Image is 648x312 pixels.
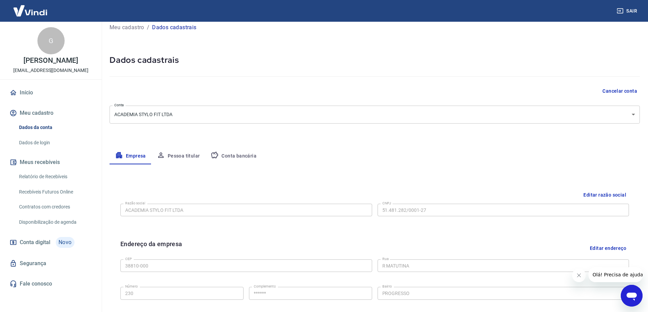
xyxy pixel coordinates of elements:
img: Vindi [8,0,52,21]
iframe: Botão para abrir a janela de mensagens [621,285,643,307]
a: Recebíveis Futuros Online [16,185,94,199]
p: [EMAIL_ADDRESS][DOMAIN_NAME] [13,67,88,74]
a: Fale conosco [8,276,94,291]
label: Complemento [254,284,276,289]
button: Editar endereço [587,239,629,257]
p: / [147,23,149,32]
a: Contratos com credores [16,200,94,214]
button: Cancelar conta [600,85,640,97]
button: Sair [615,5,640,17]
label: Número [125,284,138,289]
a: Segurança [8,256,94,271]
a: Meu cadastro [110,23,144,32]
button: Empresa [110,148,151,164]
h6: Endereço da empresa [120,239,182,257]
label: Conta [114,103,124,108]
a: Início [8,85,94,100]
p: Dados cadastrais [152,23,196,32]
span: Conta digital [20,238,50,247]
a: Dados de login [16,136,94,150]
button: Pessoa titular [151,148,205,164]
label: CNPJ [382,201,391,206]
a: Dados da conta [16,121,94,134]
label: Bairro [382,284,392,289]
h5: Dados cadastrais [110,55,640,66]
p: [PERSON_NAME] [23,57,78,64]
iframe: Mensagem da empresa [588,267,643,282]
label: Rua [382,256,389,261]
div: G [37,27,65,54]
a: Relatório de Recebíveis [16,170,94,184]
button: Meus recebíveis [8,155,94,170]
label: Razão social [125,201,145,206]
button: Conta bancária [205,148,262,164]
label: CEP [125,256,132,261]
button: Meu cadastro [8,106,94,121]
a: Disponibilização de agenda [16,215,94,229]
button: Editar razão social [581,189,629,201]
span: Novo [56,237,74,248]
iframe: Fechar mensagem [572,269,586,282]
a: Conta digitalNovo [8,234,94,251]
div: ACADEMIA STYLO FIT LTDA [110,106,640,124]
span: Olá! Precisa de ajuda? [4,5,57,10]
